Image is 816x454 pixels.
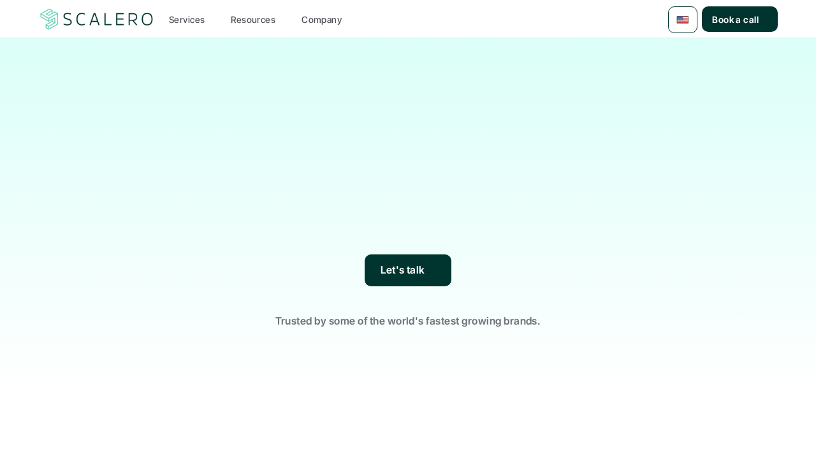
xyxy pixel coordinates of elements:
[169,13,205,26] p: Services
[302,13,342,26] p: Company
[365,254,451,286] a: Let's talk
[702,6,778,32] a: Book a call
[38,8,156,31] a: Scalero company logotype
[185,83,631,175] h1: The premier lifecycle marketing studio✨
[381,262,425,279] p: Let's talk
[38,7,156,31] img: Scalero company logotype
[712,13,759,26] p: Book a call
[231,13,275,26] p: Resources
[201,181,615,254] p: From strategy to execution, we bring deep expertise in top lifecycle marketing platforms—[DOMAIN_...
[676,13,689,26] img: 🇺🇸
